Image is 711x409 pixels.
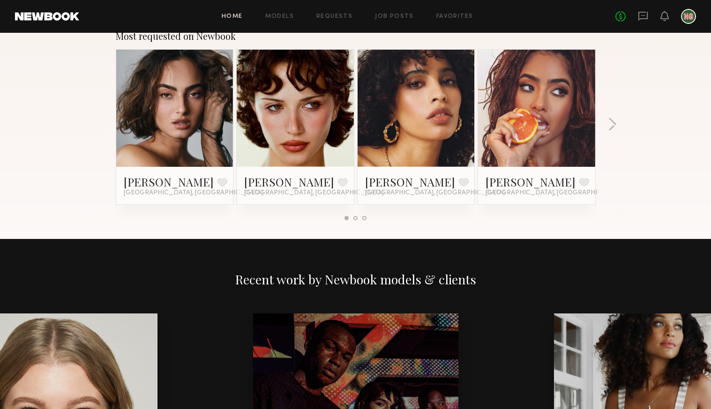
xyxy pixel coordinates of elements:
[375,14,414,20] a: Job Posts
[124,189,263,197] span: [GEOGRAPHIC_DATA], [GEOGRAPHIC_DATA]
[316,14,352,20] a: Requests
[244,189,384,197] span: [GEOGRAPHIC_DATA], [GEOGRAPHIC_DATA]
[222,14,243,20] a: Home
[365,189,505,197] span: [GEOGRAPHIC_DATA], [GEOGRAPHIC_DATA]
[486,174,576,189] a: [PERSON_NAME]
[436,14,473,20] a: Favorites
[486,189,625,197] span: [GEOGRAPHIC_DATA], [GEOGRAPHIC_DATA]
[116,30,596,42] div: Most requested on Newbook
[124,174,214,189] a: [PERSON_NAME]
[244,174,334,189] a: [PERSON_NAME]
[265,14,294,20] a: Models
[365,174,455,189] a: [PERSON_NAME]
